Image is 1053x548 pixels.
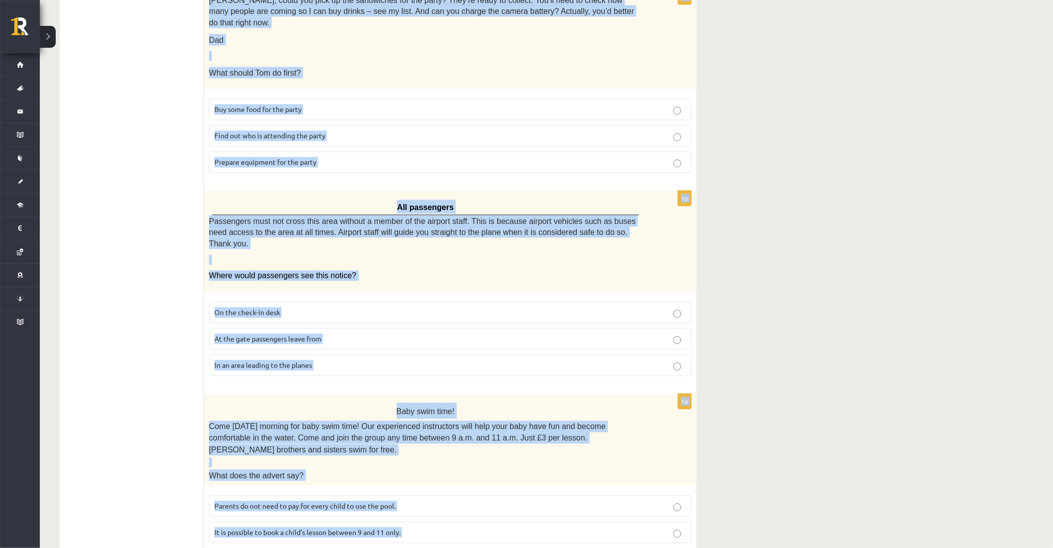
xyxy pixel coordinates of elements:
[673,362,681,370] input: In an area leading to the planes
[209,422,606,454] span: Come [DATE] morning for baby swim time! Our experienced instructors will help your baby have fun ...
[214,528,401,537] span: It is possible to book a child’s lesson between 9 and 11 only.
[673,530,681,538] input: It is possible to book a child’s lesson between 9 and 11 only.
[214,334,321,343] span: At the gate passengers leave from
[209,36,223,44] span: Dad
[214,157,316,166] span: Prepare equipment for the party
[673,159,681,167] input: Prepare equipment for the party
[397,203,454,212] span: All passengers
[214,308,280,317] span: On the check-in desk
[673,310,681,318] input: On the check-in desk
[209,217,636,248] span: Passengers must not cross this area without a member of the airport staff. This is because airpor...
[673,503,681,511] input: Parents do not need to pay for every child to use the pool.
[678,393,692,409] p: 1p
[209,271,356,280] span: Where would passengers see this notice?
[209,471,304,480] span: What does the advert say?
[673,336,681,344] input: At the gate passengers leave from
[214,131,325,140] span: Find out who is attending the party
[214,501,396,510] span: Parents do not need to pay for every child to use the pool.
[678,190,692,206] p: 1p
[11,17,40,42] a: Rīgas 1. Tālmācības vidusskola
[673,133,681,141] input: Find out who is attending the party
[397,407,454,416] span: Baby swim time!
[214,360,312,369] span: In an area leading to the planes
[214,105,302,113] span: Buy some food for the party
[209,69,301,77] span: What should Tom do first?
[673,107,681,114] input: Buy some food for the party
